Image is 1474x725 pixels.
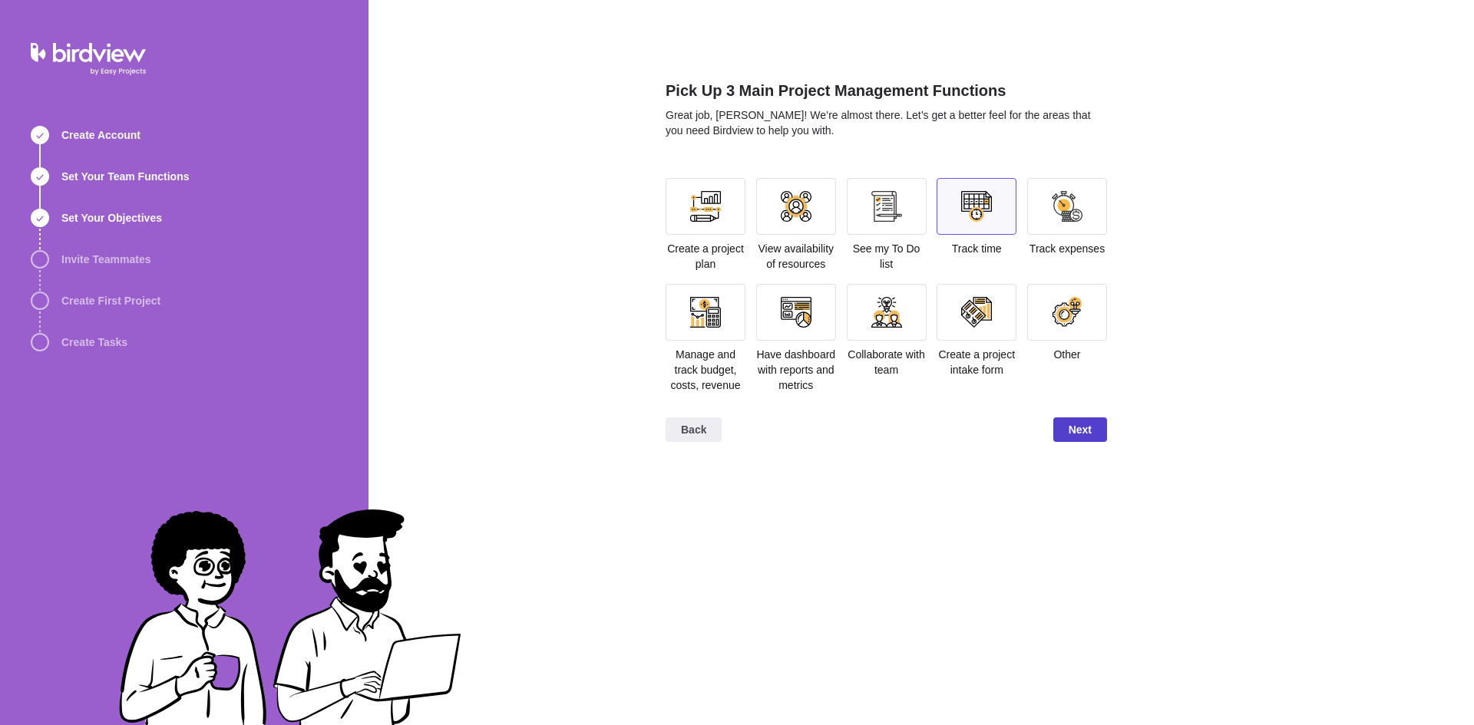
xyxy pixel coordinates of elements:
[848,348,924,376] span: Collaborate with team
[666,417,722,442] span: Back
[61,169,189,184] span: Set Your Team Functions
[1069,420,1092,439] span: Next
[61,127,140,143] span: Create Account
[61,210,162,226] span: Set Your Objectives
[666,109,1091,137] span: Great job, [PERSON_NAME]! We’re almost there. Let’s get a better feel for the areas that you need...
[756,348,835,391] span: Have dashboard with reports and metrics
[666,80,1107,107] h2: Pick Up 3 Main Project Management Functions
[938,348,1015,376] span: Create a project intake form
[61,293,160,308] span: Create First Project
[853,242,920,270] span: See my To Do list
[681,420,706,439] span: Back
[670,348,740,391] span: Manage and track budget, costs, revenue
[1053,417,1107,442] span: Next
[952,242,1002,255] span: Track time
[61,334,127,350] span: Create Tasks
[1029,242,1105,255] span: Track expenses
[1053,348,1080,361] span: Other
[667,242,744,270] span: Create a project plan
[61,252,150,267] span: Invite Teammates
[758,242,834,270] span: View availability of resources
